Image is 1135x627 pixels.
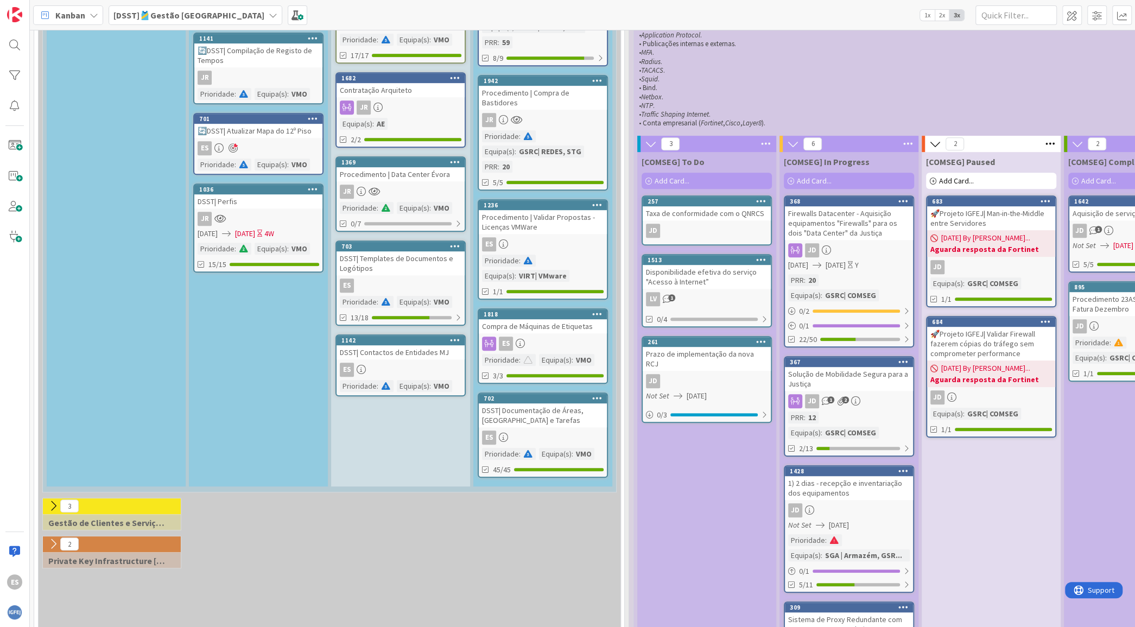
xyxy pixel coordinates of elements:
span: 13/18 [351,312,369,324]
div: 367Solução de Mobilidade Segura para a Justiça [785,357,913,391]
div: JR [337,100,465,115]
span: 0 / 2 [799,306,809,317]
span: 0/4 [657,314,667,325]
span: [DATE] [829,520,849,531]
span: [DATE] By [PERSON_NAME]... [941,363,1030,374]
span: : [572,354,573,366]
div: 1428 [785,466,913,476]
span: : [821,289,822,301]
div: GSRC| COMSEG [965,408,1021,420]
div: Firewalls Datacenter - Aquisição equipamentos "Firewalls" para os dois "Data Center" da Justiça [785,206,913,240]
span: 2 [842,396,849,403]
span: 5/11 [799,579,813,591]
div: 1) 2 dias - recepção e inventariação dos equipamentos [785,476,913,500]
div: 0/1 [785,319,913,333]
a: 367Solução de Mobilidade Segura para a JustiçaJDPRR:12Equipa(s):GSRC| COMSEG2/13 [784,356,914,457]
span: : [372,118,374,130]
span: Add Card... [655,176,689,186]
span: : [429,380,431,392]
span: 1 [827,396,834,403]
span: : [1109,337,1111,349]
div: JD [788,503,802,517]
span: 1/1 [941,424,952,435]
div: JR [194,212,322,226]
div: Procedimento | Validar Propostas - Licenças VMWare [479,210,607,234]
img: Visit kanbanzone.com [7,7,22,22]
div: 1513 [648,256,771,264]
div: Disponibilidade efetiva do serviço "Acesso à Internet” [643,265,771,289]
span: : [377,34,378,46]
div: 684 [927,317,1055,327]
div: JD [785,394,913,408]
div: 0/1 [785,565,913,578]
div: Equipa(s) [788,289,821,301]
a: 702DSST| Documentação de Áreas, [GEOGRAPHIC_DATA] e TarefasESPrioridade:Equipa(s):VMO45/45 [478,392,608,478]
span: : [963,408,965,420]
div: JD [1073,319,1087,333]
a: 1513Disponibilidade efetiva do serviço "Acesso à Internet”LV0/4 [642,254,772,327]
div: DSST| Contactos de Entidades MJ [337,345,465,359]
div: Prioridade [340,34,377,46]
span: 15/15 [208,259,226,270]
div: 1036 [194,185,322,194]
span: 1/1 [493,286,503,297]
div: 703 [341,243,465,250]
span: : [377,296,378,308]
span: : [234,88,236,100]
div: Prioridade [482,130,519,142]
span: • [639,30,641,40]
span: [DATE] [235,228,255,239]
div: DSST| Documentação de Áreas, [GEOGRAPHIC_DATA] e Tarefas [479,403,607,427]
div: ES [499,337,513,351]
div: 1682 [341,74,465,82]
i: Not Set [788,520,811,530]
span: : [429,202,431,214]
div: ES [340,363,354,377]
div: JD [930,260,944,274]
a: 684🚀Projeto IGFEJ| Validar Firewall fazerem cópias do tráfego sem comprometer performance[DATE] B... [926,316,1056,438]
a: 683🚀Projeto IGFEJ| Man-in-the-Middle entre Servidores[DATE] By [PERSON_NAME]...Aguarda resposta d... [926,195,1056,307]
div: PRR [482,36,498,48]
div: 1942Procedimento | Compra de Bastidores [479,76,607,110]
a: 368Firewalls Datacenter - Aquisição equipamentos "Firewalls" para os dois "Data Center" da Justiç... [784,195,914,347]
div: PRR [482,161,498,173]
div: JR [194,71,322,85]
span: 22/50 [799,334,817,345]
div: JR [340,185,354,199]
div: PRR [788,411,804,423]
div: JR [357,100,371,115]
span: Add Card... [1081,176,1116,186]
div: 683🚀Projeto IGFEJ| Man-in-the-Middle entre Servidores [927,197,1055,230]
div: 683 [927,197,1055,206]
span: 5/5 [1083,259,1094,270]
div: Prioridade [198,243,234,255]
div: Prioridade [198,159,234,170]
div: 0/2 [785,305,913,318]
div: JR [198,71,212,85]
img: avatar [7,605,22,620]
div: Equipa(s) [255,159,287,170]
span: : [429,34,431,46]
div: 684🚀Projeto IGFEJ| Validar Firewall fazerem cópias do tráfego sem comprometer performance [927,317,1055,360]
a: 1682Contratação ArquitetoJREquipa(s):AE2/2 [335,72,466,148]
div: DSST| Templates de Documentos e Logótipos [337,251,465,275]
span: 45/45 [493,464,511,476]
span: : [429,296,431,308]
span: 2/2 [351,134,361,145]
div: JR [198,212,212,226]
span: [DATE] By [PERSON_NAME]... [941,232,1030,244]
a: 14281) 2 dias - recepção e inventariação dos equipamentosJDNot Set[DATE]Prioridade:Equipa(s):SGA ... [784,465,914,593]
div: 1141 [194,34,322,43]
span: : [234,159,236,170]
span: : [515,270,516,282]
div: Prioridade [198,88,234,100]
div: 1513Disponibilidade efetiva do serviço "Acesso à Internet” [643,255,771,289]
div: Prioridade [482,448,519,460]
div: JD [930,390,944,404]
a: 703DSST| Templates de Documentos e LogótiposESPrioridade:Equipa(s):VMO13/18 [335,240,466,326]
div: SGA | Armazém, GSR... [822,549,905,561]
span: : [519,448,521,460]
div: 367 [785,357,913,367]
span: : [287,243,289,255]
span: : [287,88,289,100]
